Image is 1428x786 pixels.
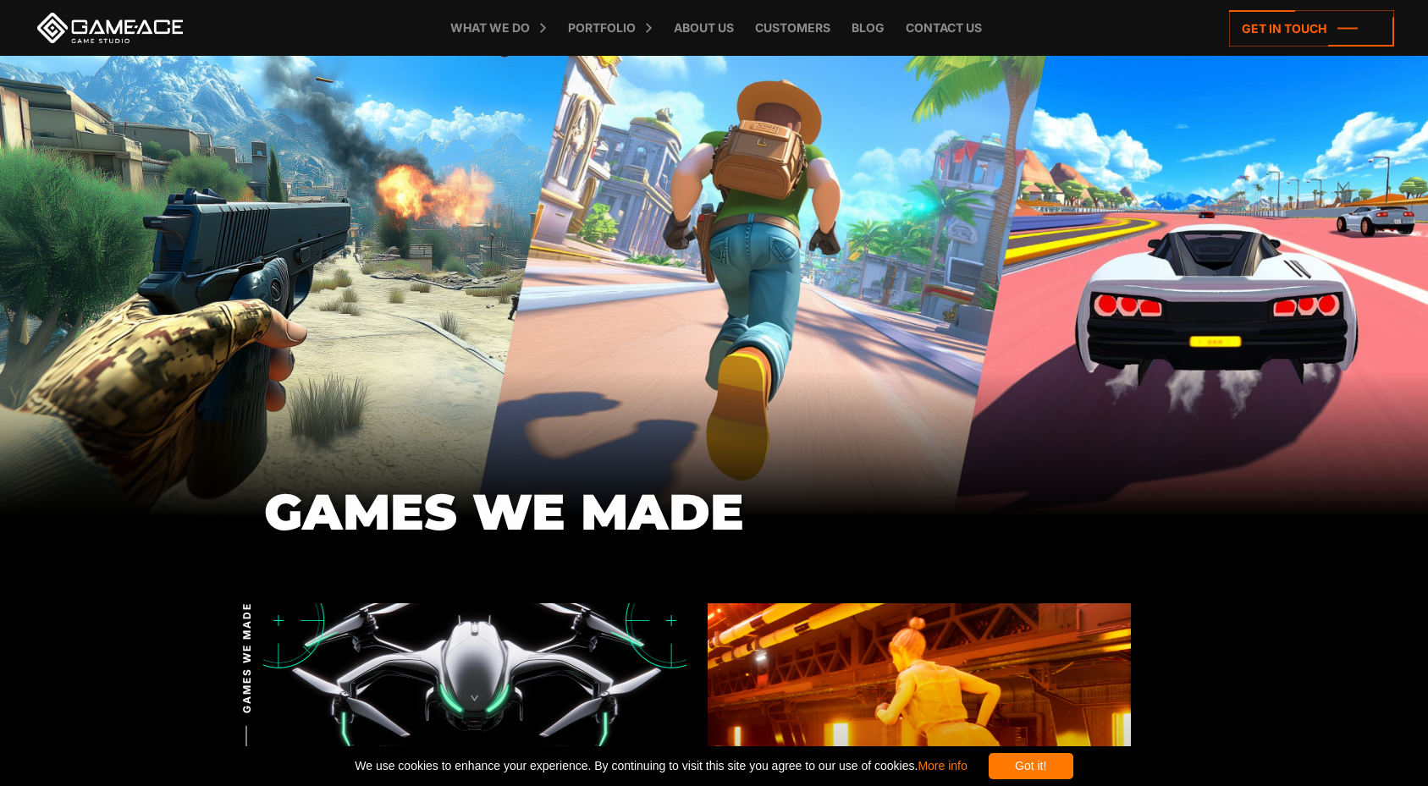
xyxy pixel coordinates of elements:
a: More info [918,759,967,772]
span: GAMES WE MADE [240,602,255,712]
span: We use cookies to enhance your experience. By continuing to visit this site you agree to our use ... [355,753,967,779]
a: Get in touch [1229,10,1394,47]
h1: GAMES WE MADE [264,485,1166,540]
div: Got it! [989,753,1073,779]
